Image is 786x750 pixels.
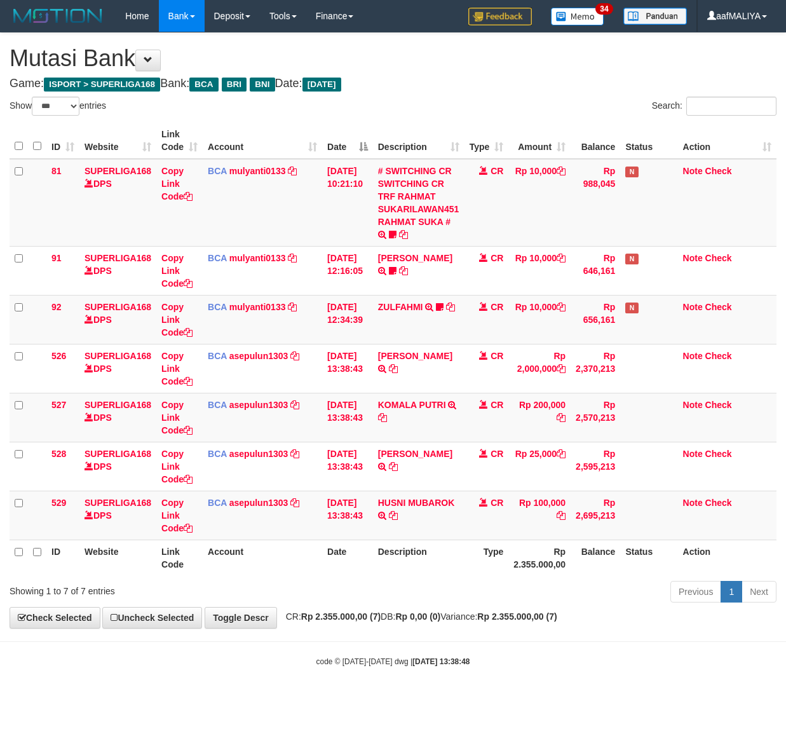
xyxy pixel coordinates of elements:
a: SUPERLIGA168 [85,400,151,410]
a: Copy mulyanti0133 to clipboard [288,302,297,312]
span: BCA [208,302,227,312]
td: DPS [79,295,156,344]
a: Copy Rp 100,000 to clipboard [557,510,566,521]
td: [DATE] 13:38:43 [322,491,373,540]
a: KOMALA PUTRI [378,400,446,410]
span: BCA [208,166,227,176]
td: Rp 10,000 [508,246,571,295]
span: 34 [595,3,613,15]
span: CR [491,400,503,410]
td: DPS [79,246,156,295]
a: 1 [721,581,742,603]
span: Has Note [625,167,638,177]
td: Rp 2,570,213 [571,393,620,442]
span: CR [491,253,503,263]
a: Copy asepulun1303 to clipboard [290,498,299,508]
label: Search: [652,97,776,116]
a: SUPERLIGA168 [85,253,151,263]
strong: [DATE] 13:38:48 [412,657,470,666]
th: Account: activate to sort column ascending [203,123,322,159]
span: BRI [222,78,247,92]
a: Copy Link Code [161,400,193,435]
td: DPS [79,344,156,393]
span: BCA [189,78,218,92]
a: Check [705,302,732,312]
strong: Rp 2.355.000,00 (7) [301,611,381,622]
td: Rp 2,595,213 [571,442,620,491]
span: 526 [51,351,66,361]
a: Copy Link Code [161,166,193,201]
td: DPS [79,159,156,247]
td: DPS [79,393,156,442]
th: Link Code [156,540,203,576]
td: Rp 2,695,213 [571,491,620,540]
span: [DATE] [302,78,341,92]
span: BCA [208,351,227,361]
a: Note [683,498,703,508]
span: BCA [208,400,227,410]
a: Copy Rp 25,000 to clipboard [557,449,566,459]
th: Rp 2.355.000,00 [508,540,571,576]
a: Copy ZULFAHMI to clipboard [446,302,455,312]
span: CR [491,351,503,361]
th: Link Code: activate to sort column ascending [156,123,203,159]
a: asepulun1303 [229,400,288,410]
td: Rp 2,370,213 [571,344,620,393]
a: Copy Rp 200,000 to clipboard [557,412,566,423]
th: Website [79,540,156,576]
a: SUPERLIGA168 [85,498,151,508]
span: BCA [208,498,227,508]
strong: Rp 0,00 (0) [395,611,440,622]
label: Show entries [10,97,106,116]
span: ISPORT > SUPERLIGA168 [44,78,160,92]
td: [DATE] 13:38:43 [322,344,373,393]
th: Date [322,540,373,576]
a: Check Selected [10,607,100,629]
a: Copy # SWITCHING CR SWITCHING CR TRF RAHMAT SUKARILAWAN451 RAHMAT SUKA # to clipboard [399,229,408,240]
span: CR [491,498,503,508]
a: Copy RIYO RAHMAN to clipboard [399,266,408,276]
a: Previous [670,581,721,603]
a: Check [705,253,732,263]
td: Rp 646,161 [571,246,620,295]
a: Copy Link Code [161,302,193,337]
a: SUPERLIGA168 [85,302,151,312]
a: Note [683,449,703,459]
a: Toggle Descr [205,607,277,629]
a: [PERSON_NAME] [378,253,452,263]
span: 81 [51,166,62,176]
th: Description [373,540,464,576]
a: SUPERLIGA168 [85,351,151,361]
th: Description: activate to sort column ascending [373,123,464,159]
th: Balance [571,123,620,159]
a: Note [683,166,703,176]
a: Check [705,166,732,176]
a: Copy asepulun1303 to clipboard [290,400,299,410]
a: [PERSON_NAME] [378,449,452,459]
a: Note [683,302,703,312]
a: Check [705,449,732,459]
span: 528 [51,449,66,459]
td: Rp 100,000 [508,491,571,540]
td: Rp 10,000 [508,159,571,247]
span: Has Note [625,254,638,264]
a: Copy Link Code [161,351,193,386]
th: Date: activate to sort column descending [322,123,373,159]
td: Rp 10,000 [508,295,571,344]
input: Search: [686,97,776,116]
span: Has Note [625,303,638,313]
th: Action [678,540,776,576]
a: Copy HUSNI MUBAROK to clipboard [389,510,398,521]
a: Copy Link Code [161,498,193,533]
select: Showentries [32,97,79,116]
a: Copy mulyanti0133 to clipboard [288,253,297,263]
span: CR [491,166,503,176]
span: CR [491,449,503,459]
a: [PERSON_NAME] [378,351,452,361]
a: Note [683,351,703,361]
a: SUPERLIGA168 [85,166,151,176]
a: asepulun1303 [229,351,288,361]
td: [DATE] 12:16:05 [322,246,373,295]
img: Feedback.jpg [468,8,532,25]
span: 91 [51,253,62,263]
